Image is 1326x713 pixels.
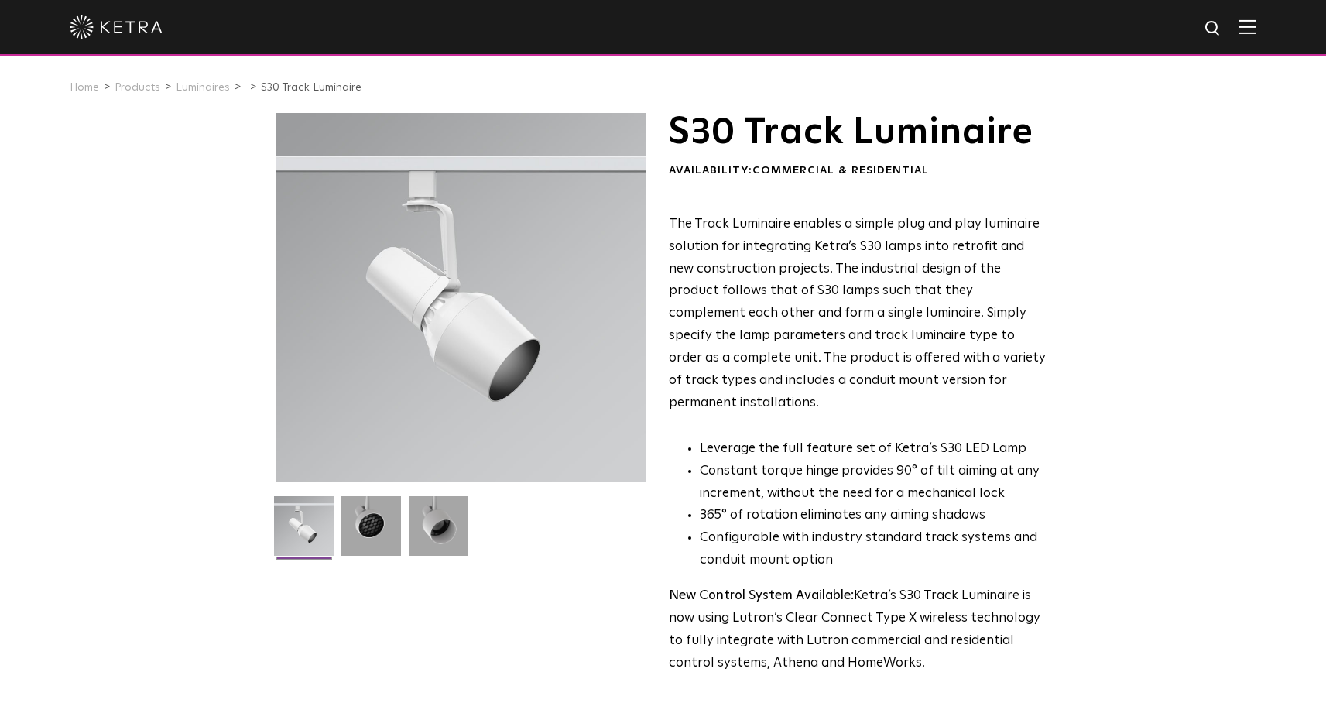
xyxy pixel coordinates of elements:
span: The Track Luminaire enables a simple plug and play luminaire solution for integrating Ketra’s S30... [669,218,1046,410]
li: Configurable with industry standard track systems and conduit mount option [700,527,1046,572]
a: Home [70,82,99,93]
img: search icon [1204,19,1223,39]
a: Products [115,82,160,93]
img: 9e3d97bd0cf938513d6e [409,496,468,567]
li: Leverage the full feature set of Ketra’s S30 LED Lamp [700,438,1046,461]
li: Constant torque hinge provides 90° of tilt aiming at any increment, without the need for a mechan... [700,461,1046,506]
a: S30 Track Luminaire [261,82,361,93]
img: Hamburger%20Nav.svg [1239,19,1256,34]
img: ketra-logo-2019-white [70,15,163,39]
h1: S30 Track Luminaire [669,113,1046,152]
div: Availability: [669,163,1046,179]
strong: New Control System Available: [669,589,854,602]
p: Ketra’s S30 Track Luminaire is now using Lutron’s Clear Connect Type X wireless technology to ful... [669,585,1046,675]
li: 365° of rotation eliminates any aiming shadows [700,505,1046,527]
img: 3b1b0dc7630e9da69e6b [341,496,401,567]
a: Luminaires [176,82,230,93]
img: S30-Track-Luminaire-2021-Web-Square [274,496,334,567]
span: Commercial & Residential [752,165,929,176]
